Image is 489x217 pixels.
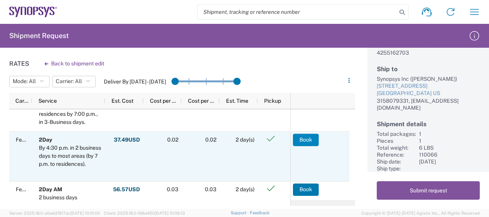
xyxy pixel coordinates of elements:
[38,57,110,70] button: Back to shipment edit
[39,186,62,192] b: 2Day AM
[377,82,480,90] div: [STREET_ADDRESS]
[419,151,480,158] div: 110066
[9,31,69,40] h2: Shipment Request
[236,186,254,192] span: 2 day(s)
[377,75,480,82] div: Synopsys Inc ([PERSON_NAME])
[205,186,216,192] span: 0.03
[9,76,50,87] button: Mode: All
[39,94,102,126] div: Delivery to businesses by 4:30 p.m. and to residences by 7:00 p.m., in 3-Business days.
[377,181,480,200] button: Submit request
[104,78,166,85] label: Deliver By [DATE] - [DATE]
[419,144,480,151] div: 6 LBS
[231,210,250,215] a: Support
[39,144,102,168] div: By 4:30 p.m. in 2 business days to most areas (by 7 p.m. to residences).
[205,137,216,143] span: 0.02
[377,130,416,137] div: Total packages:
[377,158,416,165] div: Ship date:
[56,78,82,85] span: Carrier: All
[377,137,416,144] div: Pieces
[155,211,185,215] span: [DATE] 10:06:13
[377,165,416,172] div: Ship type:
[70,211,100,215] span: [DATE] 10:10:00
[16,186,53,192] span: FedEx Express
[198,5,397,19] input: Shipment, tracking or reference number
[16,137,53,143] span: FedEx Express
[226,98,248,104] span: Est. Time
[39,137,52,143] b: 2Day
[377,120,480,128] h2: Shipment details
[419,158,480,165] div: [DATE]
[9,211,100,215] span: Server: 2025.18.0-a0edd1917ac
[377,97,480,111] div: 3158079331, [EMAIL_ADDRESS][DOMAIN_NAME]
[377,82,480,97] a: [STREET_ADDRESS][GEOGRAPHIC_DATA] US
[264,98,281,104] span: Pickup
[113,186,140,193] strong: 56.57 USD
[377,90,480,97] div: [GEOGRAPHIC_DATA] US
[9,60,29,67] h1: Rates
[293,134,319,146] button: Book
[13,78,36,85] span: Mode: All
[293,184,319,196] button: Book
[111,98,133,104] span: Est. Cost
[377,151,416,158] div: Reference:
[250,210,269,215] a: Feedback
[419,137,480,144] div: 1
[150,98,179,104] span: Cost per Mile
[419,130,480,137] div: 1
[15,98,29,104] span: Carrier
[38,98,57,104] span: Service
[39,194,77,202] div: 2 business days
[236,137,254,143] span: 2 day(s)
[167,186,178,192] span: 0.03
[113,134,140,146] button: 37.49USD
[52,76,96,87] button: Carrier: All
[377,144,416,151] div: Total weight:
[114,136,140,144] strong: 37.49 USD
[104,211,185,215] span: Client: 2025.18.0-198a450
[377,49,480,56] div: 4255162703
[188,98,217,104] span: Cost per Mile
[361,210,480,217] span: Copyright © [DATE]-[DATE] Agistix Inc., All Rights Reserved
[113,184,140,196] button: 56.57USD
[167,137,178,143] span: 0.02
[377,65,480,73] h2: Ship to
